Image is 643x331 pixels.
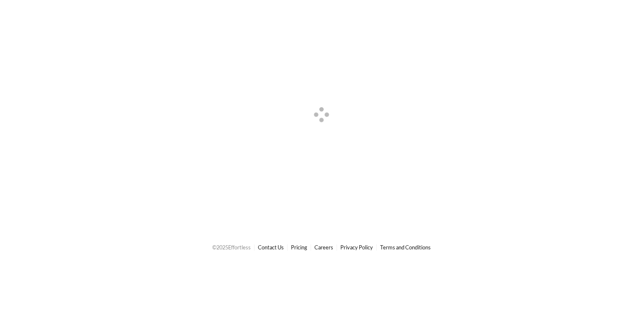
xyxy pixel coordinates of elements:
[340,244,373,251] a: Privacy Policy
[380,244,431,251] a: Terms and Conditions
[291,244,307,251] a: Pricing
[314,244,333,251] a: Careers
[258,244,284,251] a: Contact Us
[212,244,251,251] span: © 2025 Effortless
